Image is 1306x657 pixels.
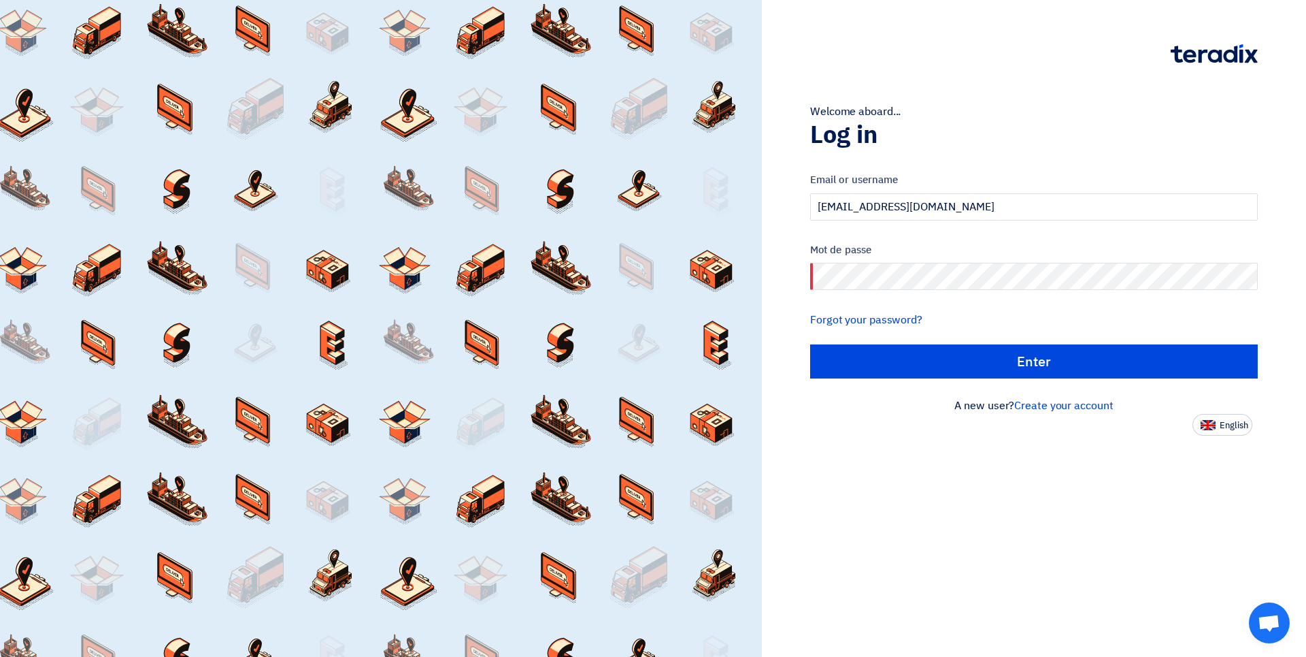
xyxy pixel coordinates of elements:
span: English [1220,421,1248,430]
div: Welcome aboard... [810,103,1258,120]
input: Enter [810,344,1258,379]
a: Create your account [1014,398,1113,414]
input: Enter your business email or username... [810,193,1258,221]
img: en-US.png [1201,420,1216,430]
font: A new user? [954,398,1113,414]
a: Forgot your password? [810,312,922,328]
label: Email or username [810,172,1258,188]
label: Mot de passe [810,242,1258,258]
button: English [1192,414,1252,436]
a: Open chat [1249,603,1290,643]
h1: Log in [810,120,1258,150]
img: Teradix logo [1171,44,1258,63]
